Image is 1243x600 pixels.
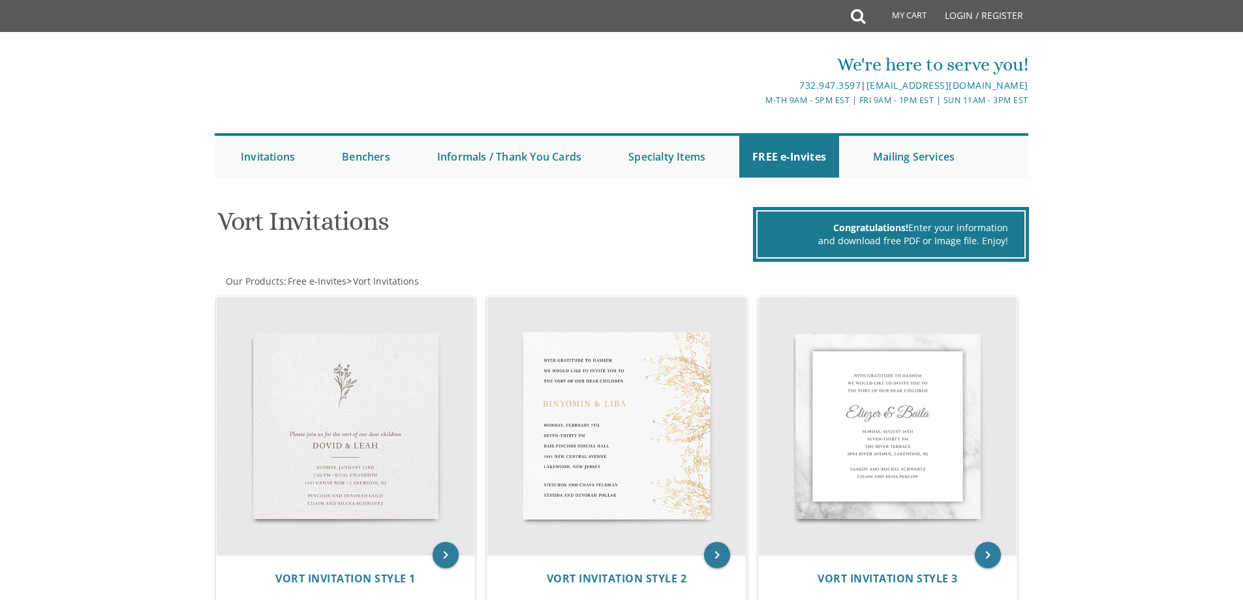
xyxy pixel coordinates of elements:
span: > [346,275,419,287]
img: Vort Invitation Style 1 [217,297,475,556]
img: Vort Invitation Style 2 [487,297,746,556]
a: keyboard_arrow_right [704,542,730,568]
a: [EMAIL_ADDRESS][DOMAIN_NAME] [867,79,1028,91]
a: keyboard_arrow_right [975,542,1001,568]
div: | [487,78,1028,93]
span: Vort Invitation Style 2 [547,571,687,586]
a: 732.947.3597 [799,79,861,91]
h1: Vort Invitations [217,207,750,245]
a: Vort Invitation Style 3 [818,573,958,585]
a: Informals / Thank You Cards [424,136,594,178]
img: Vort Invitation Style 3 [759,297,1017,556]
div: and download free PDF or Image file. Enjoy! [774,234,1008,247]
span: Congratulations! [833,221,908,234]
a: Vort Invitation Style 1 [275,573,416,585]
a: FREE e-Invites [739,136,839,178]
a: Vort Invitations [352,275,419,287]
a: Benchers [329,136,403,178]
div: Enter your information [774,221,1008,234]
a: Invitations [228,136,308,178]
a: Free e-Invites [286,275,346,287]
a: Our Products [224,275,284,287]
a: Vort Invitation Style 2 [547,573,687,585]
span: Free e-Invites [288,275,346,287]
div: M-Th 9am - 5pm EST | Fri 9am - 1pm EST | Sun 11am - 3pm EST [487,93,1028,107]
a: Specialty Items [615,136,718,178]
div: We're here to serve you! [487,52,1028,78]
a: Mailing Services [860,136,968,178]
a: keyboard_arrow_right [433,542,459,568]
a: My Cart [864,1,936,34]
span: Vort Invitation Style 3 [818,571,958,586]
div: : [215,275,622,288]
span: Vort Invitations [353,275,419,287]
span: Vort Invitation Style 1 [275,571,416,586]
